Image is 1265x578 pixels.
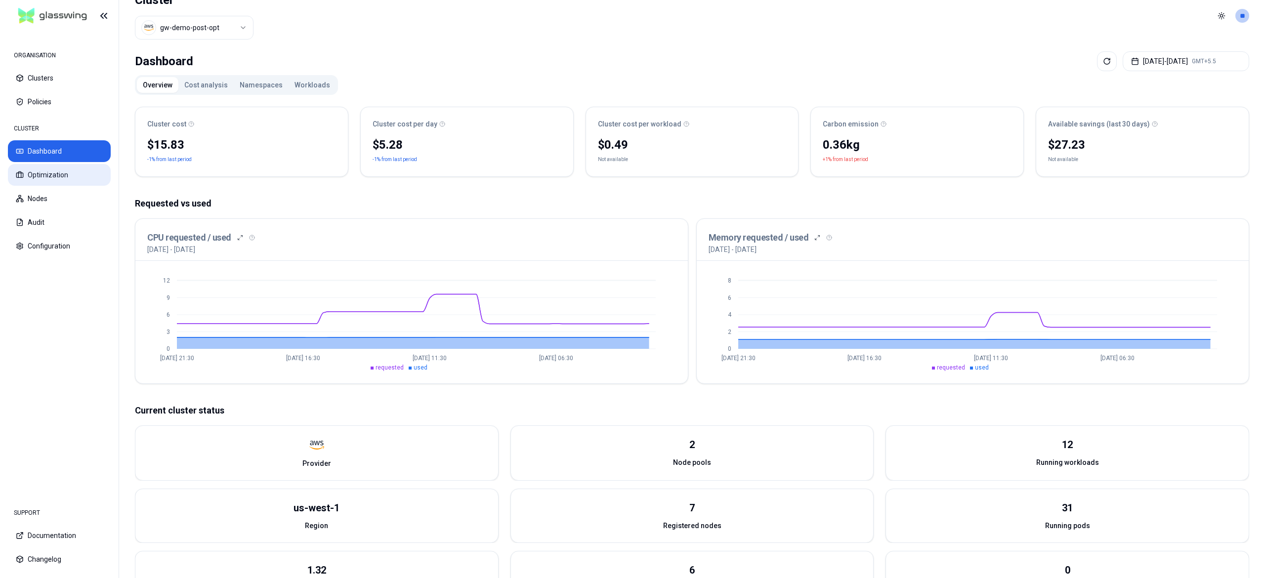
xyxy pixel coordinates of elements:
[373,137,561,153] div: $5.28
[144,23,154,33] img: aws
[1065,563,1070,577] div: 0
[8,525,111,546] button: Documentation
[163,277,170,284] tspan: 12
[937,364,965,371] span: requested
[147,119,336,129] div: Cluster cost
[414,364,427,371] span: used
[1123,51,1249,71] button: [DATE]-[DATE]GMT+5.5
[167,345,170,352] tspan: 0
[8,188,111,209] button: Nodes
[14,4,91,28] img: GlassWing
[8,503,111,523] div: SUPPORT
[307,563,326,577] div: 1.32
[234,77,289,93] button: Namespaces
[178,77,234,93] button: Cost analysis
[135,197,1249,210] p: Requested vs used
[539,355,573,362] tspan: [DATE] 06:30
[8,67,111,89] button: Clusters
[663,521,721,531] span: Registered nodes
[721,355,755,362] tspan: [DATE] 21:30
[160,23,219,33] div: gw-demo-post-opt
[975,364,989,371] span: used
[728,294,731,301] tspan: 6
[823,119,1012,129] div: Carbon emission
[728,345,731,352] tspan: 0
[1045,521,1090,531] span: Running pods
[1062,501,1073,515] div: 31
[147,137,336,153] div: $15.83
[823,137,1012,153] div: 0.36 kg
[373,119,561,129] div: Cluster cost per day
[167,329,170,335] tspan: 3
[167,294,170,301] tspan: 9
[8,119,111,138] div: CLUSTER
[135,404,1249,417] p: Current cluster status
[8,211,111,233] button: Audit
[289,77,336,93] button: Workloads
[1192,57,1216,65] span: GMT+5.5
[598,137,787,153] div: $0.49
[137,77,178,93] button: Overview
[373,155,417,165] p: -1% from last period
[167,311,170,318] tspan: 6
[147,155,192,165] p: -1% from last period
[689,563,695,577] div: 6
[728,329,731,335] tspan: 2
[598,155,628,165] div: Not available
[728,277,731,284] tspan: 8
[135,51,193,71] div: Dashboard
[8,91,111,113] button: Policies
[8,164,111,186] button: Optimization
[147,231,231,245] h3: CPU requested / used
[1048,155,1078,165] div: Not available
[302,458,331,468] span: Provider
[8,548,111,570] button: Changelog
[1048,119,1237,129] div: Available savings (last 30 days)
[728,311,732,318] tspan: 4
[305,521,328,531] span: Region
[673,457,711,467] span: Node pools
[309,438,324,453] img: aws
[1062,438,1073,452] div: 12
[413,355,447,362] tspan: [DATE] 11:30
[376,364,404,371] span: requested
[973,355,1008,362] tspan: [DATE] 11:30
[823,155,868,165] p: +1% from last period
[847,355,882,362] tspan: [DATE] 16:30
[689,438,695,452] div: 2
[1036,457,1099,467] span: Running workloads
[709,231,809,245] h3: Memory requested / used
[294,501,339,515] div: us-west-1
[147,245,195,254] p: [DATE] - [DATE]
[8,235,111,257] button: Configuration
[709,245,757,254] p: [DATE] - [DATE]
[135,16,253,40] button: Select a value
[1048,137,1237,153] div: $27.23
[689,501,695,515] div: 7
[598,119,787,129] div: Cluster cost per workload
[286,355,320,362] tspan: [DATE] 16:30
[8,45,111,65] div: ORGANISATION
[1100,355,1134,362] tspan: [DATE] 06:30
[8,140,111,162] button: Dashboard
[160,355,194,362] tspan: [DATE] 21:30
